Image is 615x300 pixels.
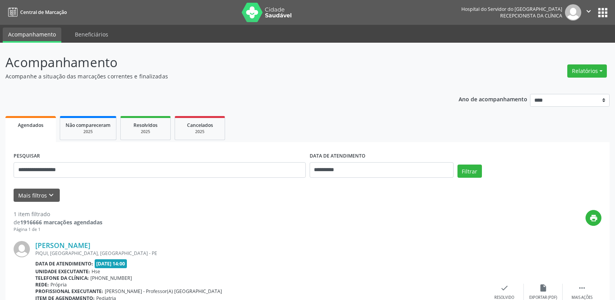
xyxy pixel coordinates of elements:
[500,284,509,292] i: check
[5,72,428,80] p: Acompanhe a situação das marcações correntes e finalizadas
[35,281,49,288] b: Rede:
[14,210,102,218] div: 1 item filtrado
[459,94,527,104] p: Ano de acompanhamento
[539,284,547,292] i: insert_drive_file
[35,275,89,281] b: Telefone da clínica:
[35,268,90,275] b: Unidade executante:
[310,150,366,162] label: DATA DE ATENDIMENTO
[47,191,55,199] i: keyboard_arrow_down
[69,28,114,41] a: Beneficiários
[50,281,67,288] span: Própria
[95,259,127,268] span: [DATE] 14:00
[14,226,102,233] div: Página 1 de 1
[35,250,485,257] div: PIQUI, [GEOGRAPHIC_DATA], [GEOGRAPHIC_DATA] - PE
[578,284,586,292] i: 
[586,210,601,226] button: print
[20,9,67,16] span: Central de Marcação
[14,150,40,162] label: PESQUISAR
[457,165,482,178] button: Filtrar
[66,129,111,135] div: 2025
[105,288,222,295] span: [PERSON_NAME] - Professor(A) [GEOGRAPHIC_DATA]
[18,122,43,128] span: Agendados
[567,64,607,78] button: Relatórios
[14,189,60,202] button: Mais filtroskeyboard_arrow_down
[14,218,102,226] div: de
[20,218,102,226] strong: 1916666 marcações agendadas
[133,122,158,128] span: Resolvidos
[66,122,111,128] span: Não compareceram
[5,53,428,72] p: Acompanhamento
[35,288,103,295] b: Profissional executante:
[500,12,562,19] span: Recepcionista da clínica
[589,214,598,222] i: print
[581,4,596,21] button: 
[35,241,90,250] a: [PERSON_NAME]
[596,6,610,19] button: apps
[180,129,219,135] div: 2025
[92,268,100,275] span: Hse
[461,6,562,12] div: Hospital do Servidor do [GEOGRAPHIC_DATA]
[5,6,67,19] a: Central de Marcação
[187,122,213,128] span: Cancelados
[35,260,93,267] b: Data de atendimento:
[14,241,30,257] img: img
[126,129,165,135] div: 2025
[3,28,61,43] a: Acompanhamento
[565,4,581,21] img: img
[584,7,593,16] i: 
[90,275,132,281] span: [PHONE_NUMBER]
